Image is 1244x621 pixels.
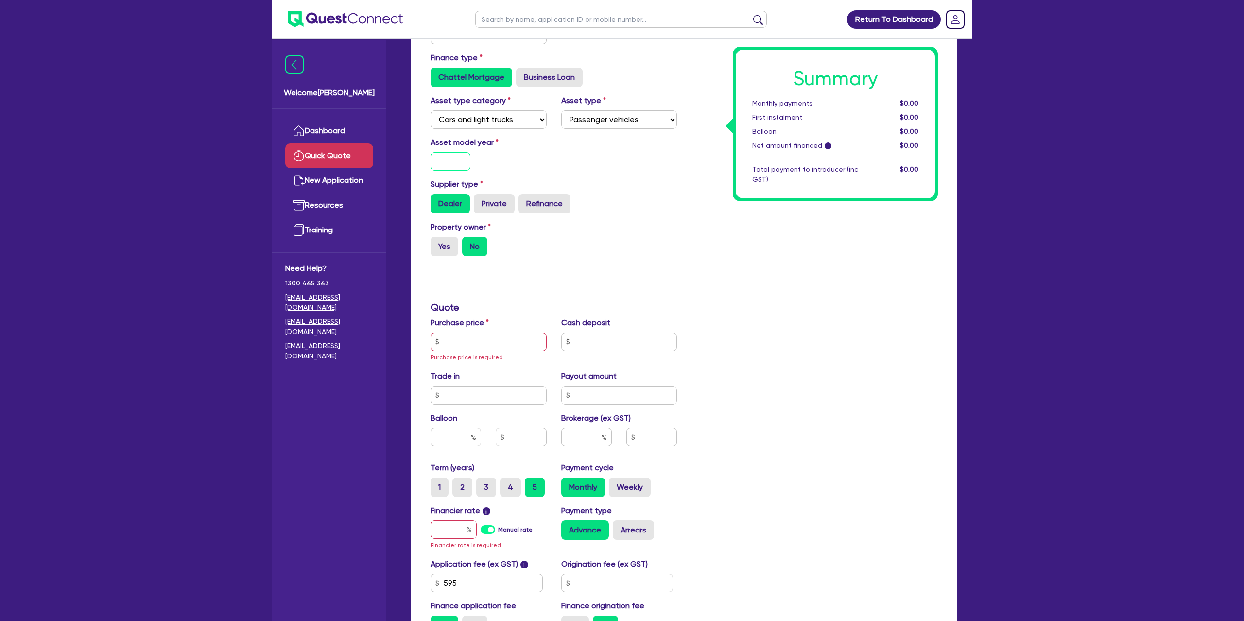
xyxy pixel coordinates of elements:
[431,302,677,313] h3: Quote
[745,141,865,151] div: Net amount financed
[518,194,570,213] label: Refinance
[516,68,583,87] label: Business Loan
[613,520,654,540] label: Arrears
[900,113,918,121] span: $0.00
[525,478,545,497] label: 5
[285,278,373,288] span: 1300 465 363
[900,165,918,173] span: $0.00
[293,175,305,186] img: new-application
[745,112,865,123] div: First instalment
[431,221,491,233] label: Property owner
[431,371,460,382] label: Trade in
[423,137,554,148] label: Asset model year
[431,412,457,424] label: Balloon
[293,150,305,161] img: quick-quote
[745,164,865,185] div: Total payment to introducer (inc GST)
[285,341,373,361] a: [EMAIL_ADDRESS][DOMAIN_NAME]
[520,561,528,568] span: i
[431,462,474,474] label: Term (years)
[285,292,373,313] a: [EMAIL_ADDRESS][DOMAIN_NAME]
[431,52,483,64] label: Finance type
[285,193,373,218] a: Resources
[752,67,918,90] h1: Summary
[561,558,648,570] label: Origination fee (ex GST)
[475,11,767,28] input: Search by name, application ID or mobile number...
[431,95,511,106] label: Asset type category
[561,600,644,612] label: Finance origination fee
[561,412,631,424] label: Brokerage (ex GST)
[293,224,305,236] img: training
[285,119,373,143] a: Dashboard
[431,558,518,570] label: Application fee (ex GST)
[474,194,515,213] label: Private
[498,525,533,534] label: Manual rate
[561,317,610,329] label: Cash deposit
[431,478,449,497] label: 1
[745,126,865,137] div: Balloon
[476,478,496,497] label: 3
[452,478,472,497] label: 2
[900,142,918,149] span: $0.00
[900,99,918,107] span: $0.00
[462,237,487,256] label: No
[847,10,941,29] a: Return To Dashboard
[825,143,831,150] span: i
[285,218,373,243] a: Training
[609,478,651,497] label: Weekly
[285,263,373,274] span: Need Help?
[431,354,503,361] span: Purchase price is required
[285,55,304,74] img: icon-menu-close
[431,68,512,87] label: Chattel Mortgage
[285,317,373,337] a: [EMAIL_ADDRESS][DOMAIN_NAME]
[431,317,489,329] label: Purchase price
[561,520,609,540] label: Advance
[561,478,605,497] label: Monthly
[943,7,968,32] a: Dropdown toggle
[431,505,490,516] label: Financier rate
[285,168,373,193] a: New Application
[561,371,617,382] label: Payout amount
[900,127,918,135] span: $0.00
[561,95,606,106] label: Asset type
[288,11,403,27] img: quest-connect-logo-blue
[431,194,470,213] label: Dealer
[293,199,305,211] img: resources
[431,600,516,612] label: Finance application fee
[745,98,865,108] div: Monthly payments
[561,505,612,516] label: Payment type
[500,478,521,497] label: 4
[431,237,458,256] label: Yes
[431,178,483,190] label: Supplier type
[284,87,375,99] span: Welcome [PERSON_NAME]
[285,143,373,168] a: Quick Quote
[483,507,490,515] span: i
[561,462,614,474] label: Payment cycle
[431,542,501,549] span: Financier rate is required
